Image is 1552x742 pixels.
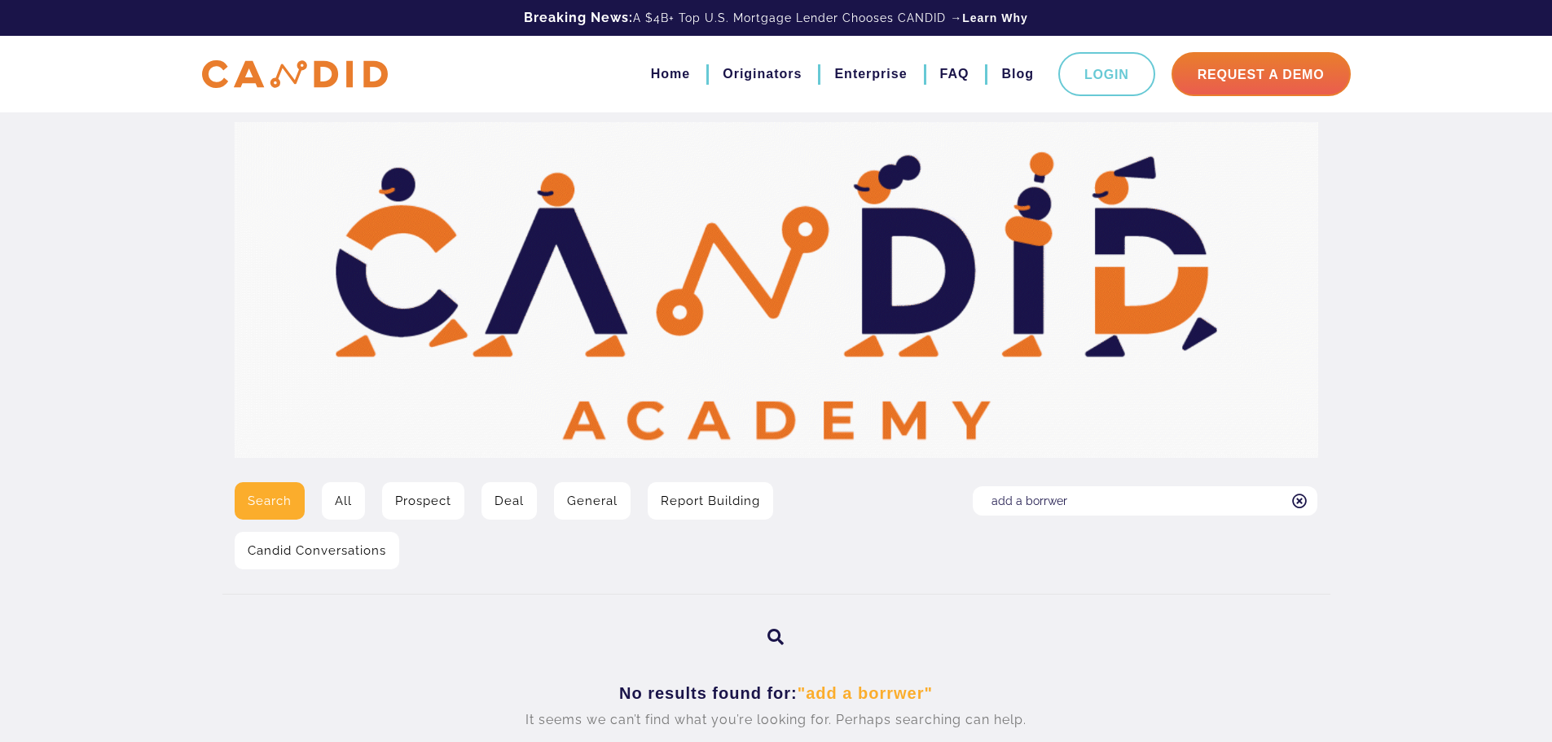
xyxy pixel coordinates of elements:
a: Prospect [382,482,464,520]
h3: No results found for: [247,683,1306,704]
a: General [554,482,631,520]
b: Breaking News: [524,10,633,25]
a: Request A Demo [1172,52,1351,96]
span: "add a borrwer" [798,684,933,702]
a: Deal [481,482,537,520]
img: Video Library Hero [235,122,1318,458]
a: Login [1058,52,1155,96]
p: It seems we can’t find what you’re looking for. Perhaps searching can help. [247,706,1306,734]
a: Candid Conversations [235,532,399,569]
a: FAQ [940,60,969,88]
a: Home [651,60,690,88]
a: Originators [723,60,802,88]
a: Learn Why [962,10,1028,26]
img: CANDID APP [202,60,388,89]
a: Blog [1001,60,1034,88]
a: Enterprise [834,60,907,88]
a: All [322,482,365,520]
a: Report Building [648,482,773,520]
